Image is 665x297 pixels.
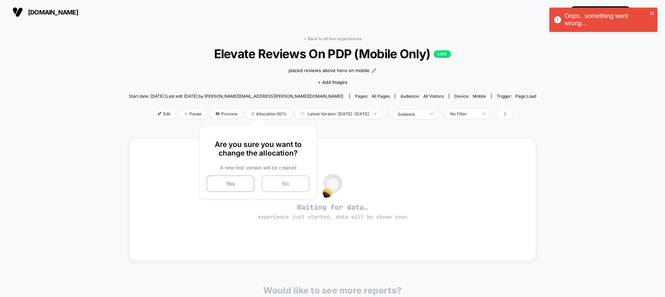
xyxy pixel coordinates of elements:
[639,6,653,19] div: AD
[158,112,161,115] img: edit
[637,5,655,19] button: AD
[374,113,376,114] img: end
[261,175,310,192] button: No
[650,10,655,17] button: close
[206,175,255,192] button: Yes
[434,50,451,58] p: LIVE
[184,112,188,115] img: end
[423,94,444,99] span: All Visitors
[251,112,254,116] img: rebalance
[565,12,648,27] div: Oops.. something went wrong...
[10,7,80,18] button: [DOMAIN_NAME]
[28,9,78,16] span: [DOMAIN_NAME]
[400,94,444,99] div: Audience:
[372,94,390,99] span: all pages
[153,109,176,119] span: Edit
[263,285,402,296] p: Would like to see more reports?
[206,140,310,157] p: Are you sure you want to change the allocation?
[449,94,491,99] span: Device:
[497,94,536,99] div: Trigger:
[246,109,292,119] span: Allocation: 50%
[355,94,390,99] div: Pages:
[385,109,392,119] span: |
[179,109,207,119] span: Pause
[450,111,478,116] div: No Filter
[206,165,310,171] p: A new test version will be created
[431,113,433,115] img: end
[295,109,382,119] span: Latest Version: [DATE] - [DATE]
[483,113,486,114] img: end
[318,79,347,85] span: + Add Images
[141,203,524,221] span: Waiting for data…
[304,36,361,41] a: < Back to all live experiences
[149,46,516,61] span: Elevate Reviews On PDP (Mobile Only)
[300,112,304,115] img: calendar
[515,94,536,99] span: Page Load
[129,94,343,99] span: Start date: [DATE] (Last edit [DATE] by [PERSON_NAME][EMAIL_ADDRESS][PERSON_NAME][DOMAIN_NAME])
[473,94,486,99] span: mobile
[398,112,425,117] div: sessions
[258,213,407,220] span: experience just started, data will be shown soon
[12,7,23,17] img: Visually logo
[322,174,343,198] img: no_data
[210,109,243,119] span: Preview
[289,67,370,74] span: placed reviews above hero on mobile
